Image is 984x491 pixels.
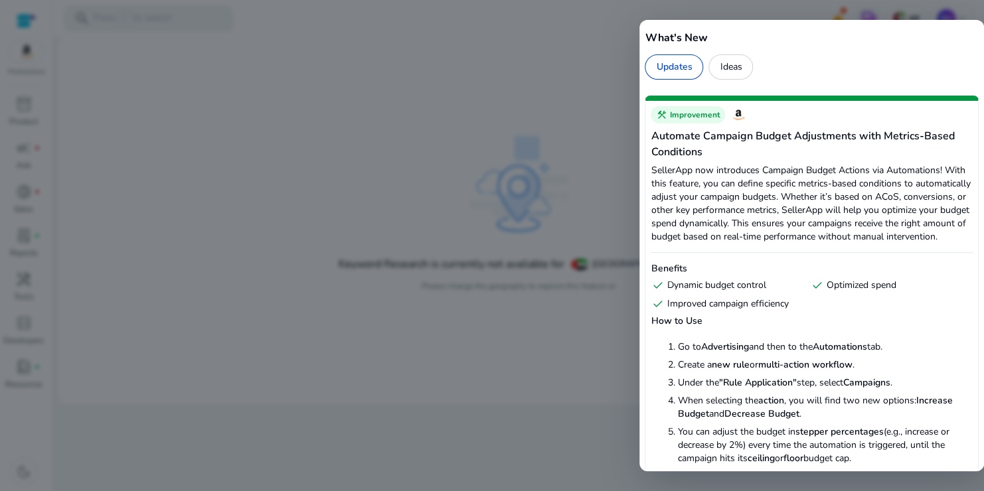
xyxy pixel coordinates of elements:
[651,262,973,275] h6: Benefits
[677,340,973,354] li: Go to and then to the tab.
[651,297,805,311] div: Improved campaign efficiency
[795,425,883,438] strong: stepper percentages
[700,340,748,353] strong: Advertising
[651,164,973,244] p: SellerApp now introduces Campaign Budget Actions via Automations! With this feature, you can defi...
[677,358,973,372] li: Create a or .
[651,279,805,292] div: Dynamic budget control
[677,425,973,465] li: You can adjust the budget in (e.g., increase or decrease by 2%) every time the automation is trig...
[724,407,799,420] strong: Decrease Budget
[811,279,824,292] span: check
[758,358,852,371] strong: multi-action workflow
[651,128,973,160] h5: Automate Campaign Budget Adjustments with Metrics-Based Conditions
[645,30,979,46] h5: What's New
[651,279,664,292] span: check
[811,279,965,292] div: Optimized spend
[747,452,774,464] strong: ceiling
[718,376,796,389] strong: "Rule Application"
[677,394,952,420] strong: Increase Budget
[645,54,703,80] div: Updates
[730,107,746,123] img: Amazon
[711,358,749,371] strong: new rule
[651,297,664,311] span: check
[758,394,783,407] strong: action
[669,109,720,120] span: Improvement
[677,376,973,389] li: Under the step, select .
[656,109,667,120] span: construction
[843,376,890,389] strong: Campaigns
[783,452,803,464] strong: floor
[708,54,753,80] div: Ideas
[651,315,973,328] h6: How to Use
[677,394,973,421] li: When selecting the , you will find two new options: and .
[812,340,866,353] strong: Automations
